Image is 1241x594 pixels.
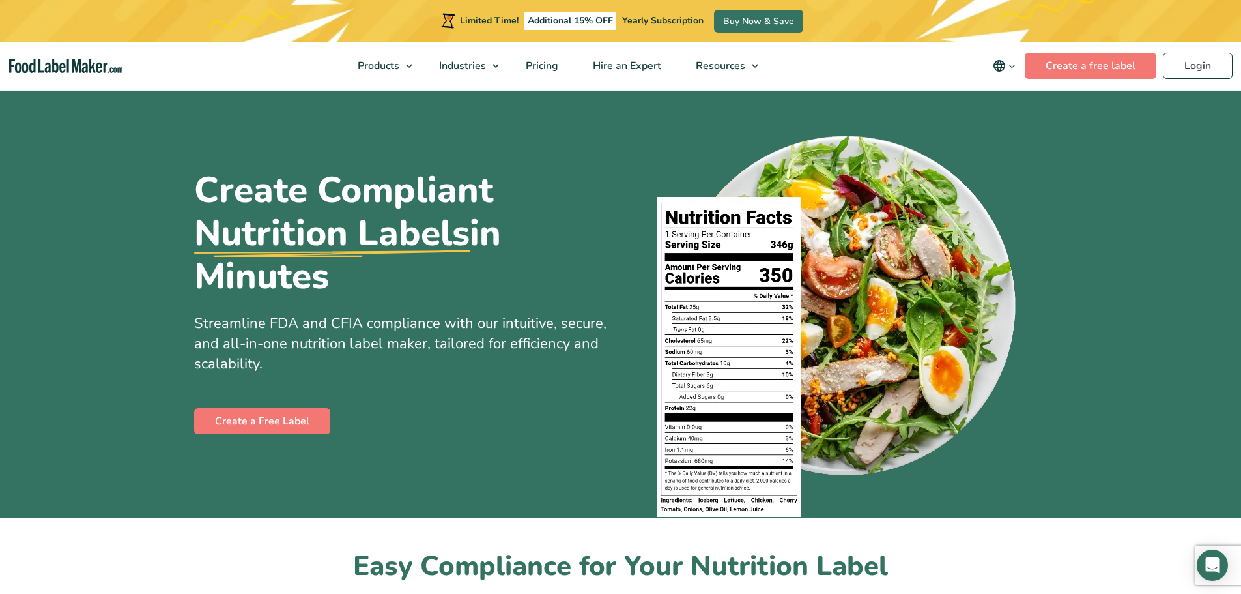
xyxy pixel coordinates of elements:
h1: Create Compliant in Minutes [194,169,611,298]
a: Pricing [509,42,573,90]
a: Create a free label [1025,53,1156,79]
a: Login [1163,53,1233,79]
a: Resources [679,42,765,90]
img: A plate of food with a nutrition facts label on top of it. [657,127,1020,518]
span: Industries [435,59,487,73]
a: Hire an Expert [576,42,676,90]
u: Nutrition Labels [194,212,470,255]
span: Streamline FDA and CFIA compliance with our intuitive, secure, and all-in-one nutrition label mak... [194,314,606,374]
div: Open Intercom Messenger [1197,550,1228,581]
span: Pricing [522,59,560,73]
a: Create a Free Label [194,408,330,434]
span: Products [354,59,401,73]
a: Products [341,42,419,90]
span: Hire an Expert [589,59,663,73]
span: Yearly Subscription [622,14,704,27]
a: Buy Now & Save [714,10,803,33]
h2: Easy Compliance for Your Nutrition Label [194,549,1048,585]
a: Industries [422,42,506,90]
span: Additional 15% OFF [524,12,616,30]
span: Resources [692,59,747,73]
span: Limited Time! [460,14,519,27]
